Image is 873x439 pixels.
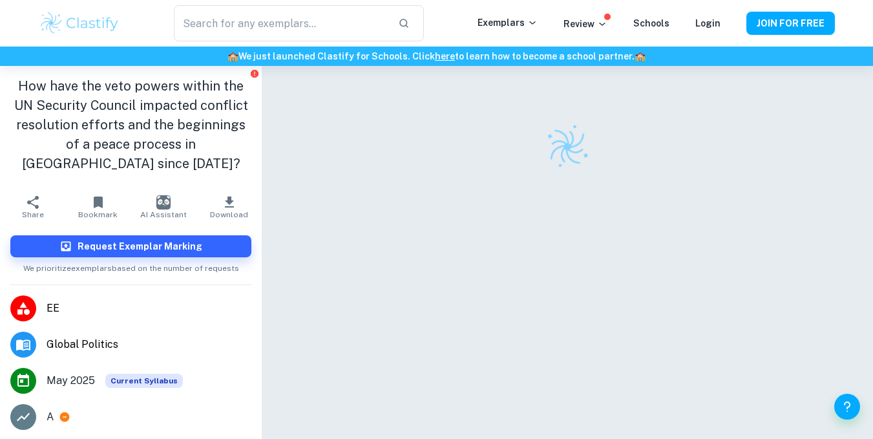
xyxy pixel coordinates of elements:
[78,239,202,253] h6: Request Exemplar Marking
[695,18,720,28] a: Login
[105,374,183,388] span: Current Syllabus
[633,18,669,28] a: Schools
[10,235,251,257] button: Request Exemplar Marking
[478,16,538,30] p: Exemplars
[435,51,455,61] a: here
[196,189,262,225] button: Download
[39,10,121,36] img: Clastify logo
[635,51,646,61] span: 🏫
[105,374,183,388] div: This exemplar is based on the current syllabus. Feel free to refer to it for inspiration/ideas wh...
[65,189,131,225] button: Bookmark
[746,12,835,35] button: JOIN FOR FREE
[174,5,387,41] input: Search for any exemplars...
[3,49,870,63] h6: We just launched Clastify for Schools. Click to learn how to become a school partner.
[249,69,259,78] button: Report issue
[834,394,860,420] button: Help and Feedback
[10,76,251,173] h1: How have the veto powers within the UN Security Council impacted conflict resolution efforts and ...
[140,210,187,219] span: AI Assistant
[23,257,239,274] span: We prioritize exemplars based on the number of requests
[47,409,54,425] p: A
[563,17,607,31] p: Review
[227,51,238,61] span: 🏫
[47,373,95,389] span: May 2025
[210,210,248,219] span: Download
[78,210,118,219] span: Bookmark
[47,301,251,316] span: EE
[156,195,171,209] img: AI Assistant
[22,210,44,219] span: Share
[538,118,597,177] img: Clastify logo
[47,337,251,352] span: Global Politics
[131,189,196,225] button: AI Assistant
